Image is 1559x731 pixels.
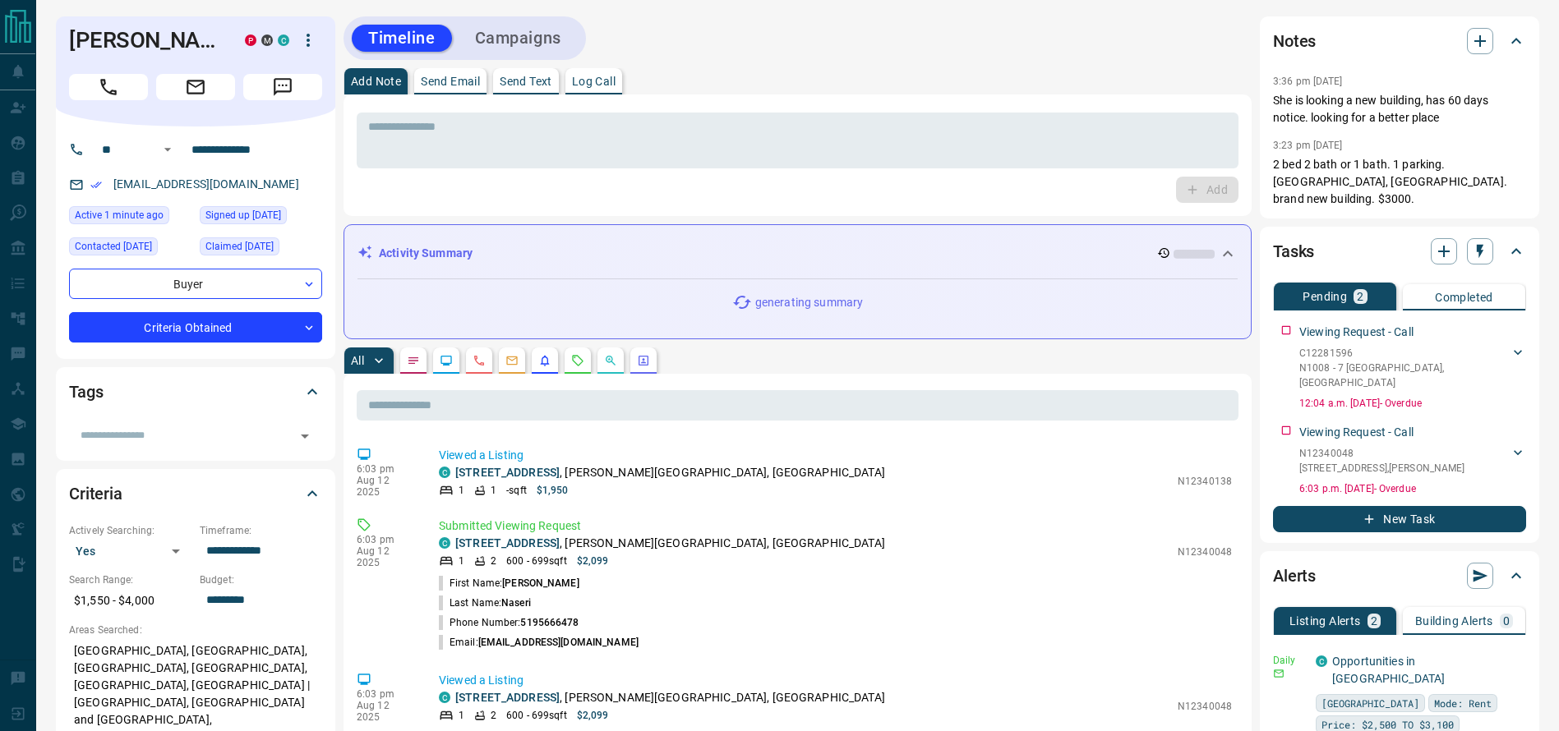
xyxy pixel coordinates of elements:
span: Contacted [DATE] [75,238,152,255]
p: N12340138 [1178,474,1232,489]
span: [GEOGRAPHIC_DATA] [1321,695,1419,711]
p: She is looking a new building, has 60 days notice. looking for a better place [1273,92,1526,126]
p: Actively Searching: [69,523,191,538]
p: 2 [1357,291,1363,302]
svg: Opportunities [604,354,617,367]
p: , [PERSON_NAME][GEOGRAPHIC_DATA], [GEOGRAPHIC_DATA] [455,464,885,481]
h2: Tags [69,379,103,405]
p: 6:03 pm [357,688,414,700]
p: 6:03 pm [357,463,414,475]
p: generating summary [755,294,863,311]
div: condos.ca [439,692,450,703]
div: Wed Jul 09 2025 [200,237,322,260]
h2: Notes [1273,28,1316,54]
p: 600 - 699 sqft [506,708,566,723]
p: , [PERSON_NAME][GEOGRAPHIC_DATA], [GEOGRAPHIC_DATA] [455,535,885,552]
p: 3:36 pm [DATE] [1273,76,1343,87]
p: 1 [459,708,464,723]
p: N12340048 [1299,446,1464,461]
p: Log Call [572,76,616,87]
h2: Alerts [1273,563,1316,589]
p: Areas Searched: [69,623,322,637]
a: [EMAIL_ADDRESS][DOMAIN_NAME] [113,177,299,191]
p: C12281596 [1299,346,1510,361]
div: condos.ca [439,467,450,478]
p: $1,550 - $4,000 [69,587,191,614]
p: Building Alerts [1415,615,1493,627]
p: $2,099 [577,554,609,568]
p: N12340048 [1178,699,1232,714]
p: Activity Summary [379,245,473,262]
p: 3:23 pm [DATE] [1273,140,1343,151]
div: Mon Jul 07 2025 [200,206,322,229]
p: All [351,355,364,366]
div: Yes [69,538,191,564]
p: Viewed a Listing [439,447,1232,464]
div: Activity Summary [357,238,1238,269]
div: mrloft.ca [261,34,273,46]
p: Viewing Request - Call [1299,324,1414,341]
p: Aug 12 2025 [357,475,414,498]
p: Submitted Viewing Request [439,517,1232,535]
svg: Email [1273,668,1285,679]
button: Timeline [352,25,452,52]
p: Send Email [421,76,480,87]
span: Mode: Rent [1434,695,1492,711]
p: Phone Number: [439,615,579,630]
p: N12340048 [1178,545,1232,559]
p: 6:03 pm [357,534,414,545]
svg: Agent Actions [637,354,650,367]
div: Criteria [69,474,322,513]
p: 1 [459,483,464,498]
a: Opportunities in [GEOGRAPHIC_DATA] [1332,655,1445,685]
p: 2 [491,708,496,723]
div: Buyer [69,269,322,299]
button: Open [293,425,316,448]
div: condos.ca [1316,655,1327,667]
div: Tasks [1273,232,1526,271]
p: 2 [1371,615,1377,627]
svg: Emails [505,354,519,367]
p: 1 [491,483,496,498]
span: 5195666478 [520,617,579,628]
svg: Notes [407,354,420,367]
p: $2,099 [577,708,609,723]
p: N1008 - 7 [GEOGRAPHIC_DATA] , [GEOGRAPHIC_DATA] [1299,361,1510,390]
p: Add Note [351,76,401,87]
a: [STREET_ADDRESS] [455,536,560,549]
a: [STREET_ADDRESS] [455,466,560,479]
button: Campaigns [459,25,578,52]
div: Notes [1273,21,1526,61]
p: 1 [459,554,464,568]
p: 2 bed 2 bath or 1 bath. 1 parking. [GEOGRAPHIC_DATA], [GEOGRAPHIC_DATA]. brand new building. $3000. [1273,156,1526,208]
p: Viewing Request - Call [1299,424,1414,441]
p: Email: [439,635,639,650]
p: $1,950 [537,483,569,498]
div: N12340048[STREET_ADDRESS],[PERSON_NAME] [1299,443,1526,479]
p: Viewed a Listing [439,672,1232,689]
button: New Task [1273,506,1526,532]
p: Aug 12 2025 [357,700,414,723]
div: Tue Aug 12 2025 [69,206,191,229]
div: condos.ca [278,34,289,46]
span: Email [156,74,235,100]
p: Send Text [500,76,552,87]
p: Aug 12 2025 [357,545,414,568]
p: 6:03 p.m. [DATE] - Overdue [1299,481,1526,496]
a: [STREET_ADDRESS] [455,691,560,704]
svg: Email Verified [90,179,102,191]
svg: Calls [473,354,486,367]
p: Completed [1435,292,1493,303]
span: Message [243,74,322,100]
div: property.ca [245,34,256,46]
div: C12281596N1008 - 7 [GEOGRAPHIC_DATA],[GEOGRAPHIC_DATA] [1299,343,1526,393]
p: Pending [1303,291,1347,302]
svg: Lead Browsing Activity [440,354,453,367]
svg: Requests [571,354,584,367]
p: Daily [1273,653,1306,668]
div: Criteria Obtained [69,312,322,343]
p: First Name: [439,576,579,591]
p: Budget: [200,572,322,587]
h2: Criteria [69,480,122,507]
h1: [PERSON_NAME] [69,27,220,53]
